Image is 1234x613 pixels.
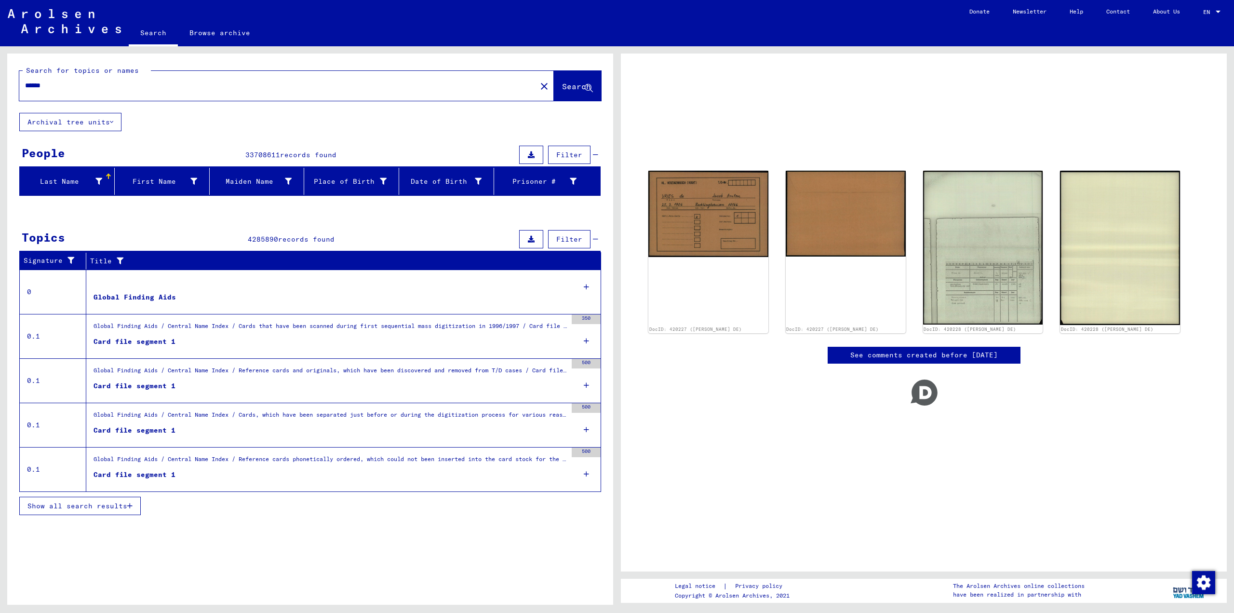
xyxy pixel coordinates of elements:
[20,447,86,491] td: 0.1
[24,256,79,266] div: Signature
[572,359,601,368] div: 500
[278,235,335,244] span: records found
[214,177,292,187] div: Maiden Name
[20,168,115,195] mat-header-cell: Last Name
[924,327,1016,332] a: DocID: 420228 ([PERSON_NAME] DE)
[20,358,86,403] td: 0.1
[923,171,1043,325] img: 001.jpg
[1203,9,1214,15] span: EN
[94,292,176,302] div: Global Finding Aids
[94,322,567,335] div: Global Finding Aids / Central Name Index / Cards that have been scanned during first sequential m...
[953,582,1085,590] p: The Arolsen Archives online collections
[280,150,336,159] span: records found
[19,113,121,131] button: Archival tree units
[403,174,494,189] div: Date of Birth
[1171,578,1207,602] img: yv_logo.png
[24,253,88,269] div: Signature
[498,177,577,187] div: Prisoner #
[8,9,121,33] img: Arolsen_neg.svg
[115,168,210,195] mat-header-cell: First Name
[399,168,494,195] mat-header-cell: Date of Birth
[94,366,567,380] div: Global Finding Aids / Central Name Index / Reference cards and originals, which have been discove...
[556,235,582,244] span: Filter
[210,168,305,195] mat-header-cell: Maiden Name
[649,327,742,332] a: DocID: 420227 ([PERSON_NAME] DE)
[90,253,591,269] div: Title
[245,150,280,159] span: 33708611
[26,66,139,75] mat-label: Search for topics or names
[22,144,65,162] div: People
[548,230,590,248] button: Filter
[22,229,65,246] div: Topics
[94,425,175,436] div: Card file segment 1
[20,314,86,358] td: 0.1
[19,497,141,515] button: Show all search results
[94,381,175,391] div: Card file segment 1
[548,146,590,164] button: Filter
[572,448,601,457] div: 500
[20,403,86,447] td: 0.1
[94,410,567,424] div: Global Finding Aids / Central Name Index / Cards, which have been separated just before or during...
[786,171,906,257] img: 002.jpg
[94,337,175,347] div: Card file segment 1
[119,174,209,189] div: First Name
[308,174,399,189] div: Place of Birth
[20,270,86,314] td: 0
[786,327,879,332] a: DocID: 420227 ([PERSON_NAME] DE)
[94,470,175,480] div: Card file segment 1
[675,591,794,600] p: Copyright © Arolsen Archives, 2021
[304,168,399,195] mat-header-cell: Place of Birth
[403,177,482,187] div: Date of Birth
[129,21,178,46] a: Search
[27,502,127,510] span: Show all search results
[90,256,582,266] div: Title
[562,82,591,91] span: Search
[214,174,304,189] div: Maiden Name
[178,21,262,44] a: Browse archive
[556,150,582,159] span: Filter
[953,590,1085,599] p: have been realized in partnership with
[554,71,601,101] button: Search
[119,177,197,187] div: First Name
[727,581,794,591] a: Privacy policy
[572,314,601,324] div: 350
[572,403,601,413] div: 500
[535,76,554,95] button: Clear
[1192,571,1215,594] img: Change consent
[675,581,723,591] a: Legal notice
[24,177,102,187] div: Last Name
[24,174,114,189] div: Last Name
[248,235,278,244] span: 4285890
[1060,171,1180,325] img: 002.jpg
[675,581,794,591] div: |
[498,174,589,189] div: Prisoner #
[308,177,387,187] div: Place of Birth
[1061,327,1154,332] a: DocID: 420228 ([PERSON_NAME] DE)
[538,81,550,92] mat-icon: close
[94,455,567,468] div: Global Finding Aids / Central Name Index / Reference cards phonetically ordered, which could not ...
[494,168,600,195] mat-header-cell: Prisoner #
[850,350,998,360] a: See comments created before [DATE]
[648,171,768,257] img: 001.jpg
